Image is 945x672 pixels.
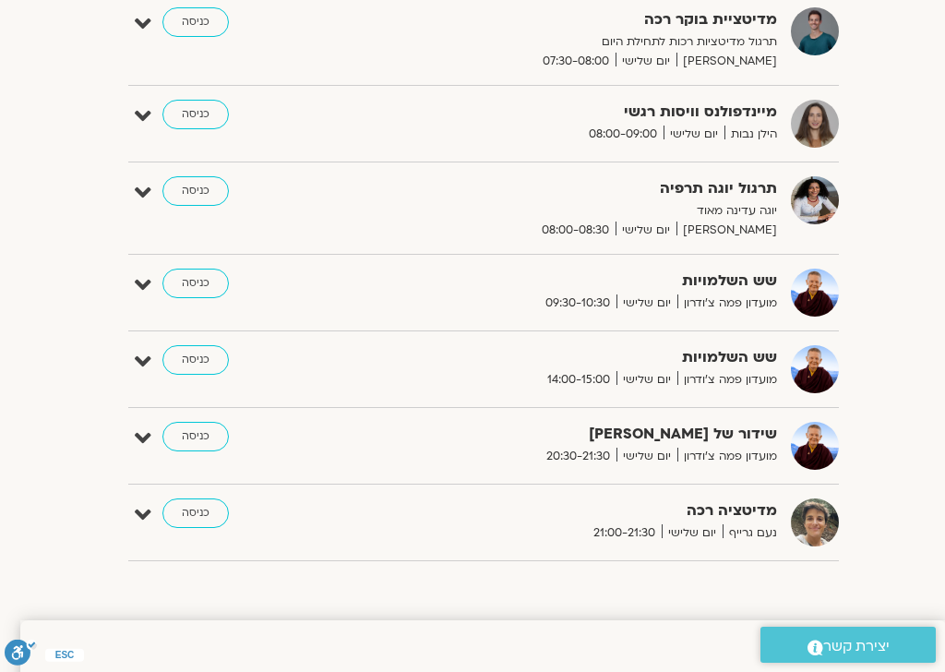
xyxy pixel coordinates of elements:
[162,422,229,451] a: כניסה
[162,345,229,375] a: כניסה
[380,7,777,32] strong: מדיטציית בוקר רכה
[162,269,229,298] a: כניסה
[380,269,777,294] strong: שש השלמויות
[380,498,777,523] strong: מדיטציה רכה
[664,125,724,144] span: יום שלישי
[616,370,677,390] span: יום שלישי
[380,32,777,52] p: תרגול מדיטציות רכות לתחילת היום
[724,125,777,144] span: הילן נבות
[676,221,777,240] span: [PERSON_NAME]
[582,125,664,144] span: 08:00-09:00
[616,52,676,71] span: יום שלישי
[587,523,662,543] span: 21:00-21:30
[723,523,777,543] span: נעם גרייף
[677,447,777,466] span: מועדון פמה צ'ודרון
[536,52,616,71] span: 07:30-08:00
[677,370,777,390] span: מועדון פמה צ'ודרון
[380,176,777,201] strong: תרגול יוגה תרפיה
[540,447,616,466] span: 20:30-21:30
[162,100,229,129] a: כניסה
[662,523,723,543] span: יום שלישי
[380,345,777,370] strong: שש השלמויות
[380,100,777,125] strong: מיינדפולנס וויסות רגשי
[677,294,777,313] span: מועדון פמה צ'ודרון
[760,627,936,663] a: יצירת קשר
[162,498,229,528] a: כניסה
[162,7,229,37] a: כניסה
[541,370,616,390] span: 14:00-15:00
[380,201,777,221] p: יוגה עדינה מאוד
[535,221,616,240] span: 08:00-08:30
[616,447,677,466] span: יום שלישי
[380,422,777,447] strong: שידור של [PERSON_NAME]
[539,294,616,313] span: 09:30-10:30
[823,634,890,659] span: יצירת קשר
[616,221,676,240] span: יום שלישי
[616,294,677,313] span: יום שלישי
[162,176,229,206] a: כניסה
[676,52,777,71] span: [PERSON_NAME]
